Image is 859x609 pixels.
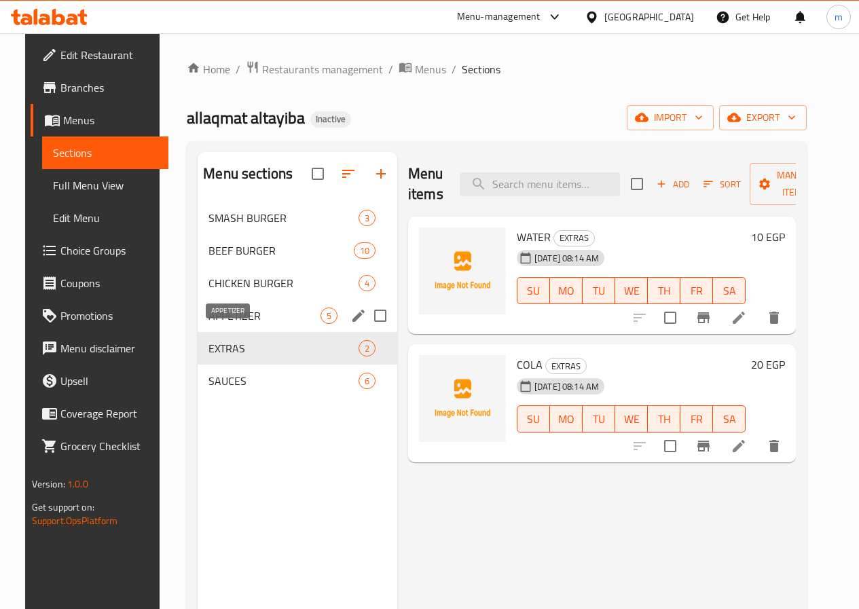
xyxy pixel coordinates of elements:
[731,438,747,454] a: Edit menu item
[187,103,305,133] span: allaqmat altayiba
[621,409,642,429] span: WE
[718,281,740,301] span: SA
[31,267,168,299] a: Coupons
[198,234,397,267] div: BEEF BURGER10
[730,109,796,126] span: export
[656,432,684,460] span: Select to update
[529,252,604,265] span: [DATE] 08:14 AM
[321,310,337,322] span: 5
[656,303,684,332] span: Select to update
[523,281,545,301] span: SU
[719,105,807,130] button: export
[553,230,595,246] div: EXTRAS
[208,373,359,389] span: SAUCES
[713,405,746,432] button: SA
[399,60,446,78] a: Menus
[621,281,642,301] span: WE
[604,10,694,24] div: [GEOGRAPHIC_DATA]
[758,430,790,462] button: delete
[359,373,376,389] div: items
[208,340,359,356] span: EXTRAS
[452,61,456,77] li: /
[332,158,365,190] span: Sort sections
[457,9,541,25] div: Menu-management
[638,109,703,126] span: import
[32,475,65,493] span: Version:
[67,475,88,493] span: 1.0.0
[588,281,610,301] span: TU
[680,277,713,304] button: FR
[359,375,375,388] span: 6
[60,275,158,291] span: Coupons
[60,308,158,324] span: Promotions
[550,405,583,432] button: MO
[419,355,506,442] img: COLA
[655,177,691,192] span: Add
[187,60,807,78] nav: breadcrumb
[359,210,376,226] div: items
[615,277,648,304] button: WE
[60,47,158,63] span: Edit Restaurant
[615,405,648,432] button: WE
[60,79,158,96] span: Branches
[31,365,168,397] a: Upsell
[60,242,158,259] span: Choice Groups
[60,340,158,356] span: Menu disclaimer
[695,174,750,195] span: Sort items
[208,242,353,259] div: BEEF BURGER
[262,61,383,77] span: Restaurants management
[588,409,610,429] span: TU
[653,409,675,429] span: TH
[208,308,321,324] span: APPETIZER
[758,301,790,334] button: delete
[236,61,240,77] li: /
[60,438,158,454] span: Grocery Checklist
[53,210,158,226] span: Edit Menu
[460,172,620,196] input: search
[583,405,615,432] button: TU
[32,498,94,516] span: Get support on:
[198,196,397,403] nav: Menu sections
[321,308,337,324] div: items
[208,210,359,226] div: SMASH BURGER
[550,277,583,304] button: MO
[648,277,680,304] button: TH
[545,358,587,374] div: EXTRAS
[555,409,577,429] span: MO
[700,174,744,195] button: Sort
[31,71,168,104] a: Branches
[517,405,550,432] button: SU
[359,340,376,356] div: items
[187,61,230,77] a: Home
[42,202,168,234] a: Edit Menu
[415,61,446,77] span: Menus
[750,163,841,205] button: Manage items
[348,306,369,326] button: edit
[304,160,332,188] span: Select all sections
[359,277,375,290] span: 4
[419,227,506,314] img: WATER
[60,373,158,389] span: Upsell
[42,136,168,169] a: Sections
[713,277,746,304] button: SA
[354,242,376,259] div: items
[703,177,741,192] span: Sort
[517,227,551,247] span: WATER
[687,301,720,334] button: Branch-specific-item
[359,275,376,291] div: items
[388,61,393,77] li: /
[529,380,604,393] span: [DATE] 08:14 AM
[686,409,708,429] span: FR
[31,332,168,365] a: Menu disclaimer
[310,113,351,125] span: Inactive
[554,230,594,246] span: EXTRAS
[203,164,293,184] h2: Menu sections
[653,281,675,301] span: TH
[627,105,714,130] button: import
[53,145,158,161] span: Sections
[42,169,168,202] a: Full Menu View
[31,299,168,332] a: Promotions
[751,227,785,246] h6: 10 EGP
[517,354,543,375] span: COLA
